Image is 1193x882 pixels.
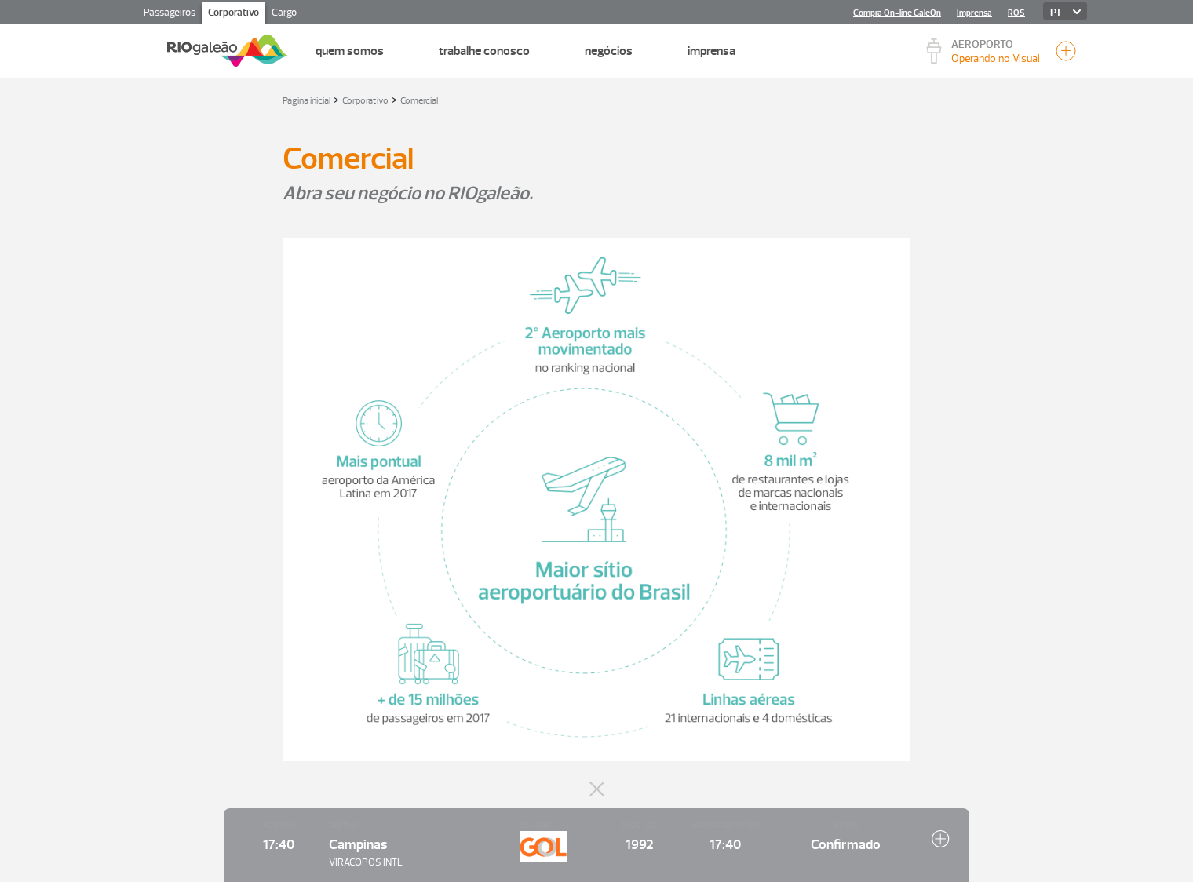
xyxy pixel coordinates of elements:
a: RQS [1008,8,1025,18]
a: Comercial [400,95,438,107]
span: Campinas [329,836,387,853]
span: VIRACOPOS INTL [329,855,504,870]
span: Nº DO VOO [605,820,675,831]
a: Corporativo [342,95,389,107]
a: Negócios [585,43,633,59]
a: Página inicial [283,95,330,107]
a: Trabalhe Conosco [439,43,530,59]
p: Visibilidade de 10000m [951,50,1040,67]
a: Compra On-line GaleOn [853,8,941,18]
span: CIA AÉREA [520,820,589,831]
span: 1992 [605,834,675,855]
p: Abra seu negócio no RIOgaleão. [283,180,910,206]
span: 17:40 [243,834,313,855]
p: AEROPORTO [951,39,1040,50]
a: Imprensa [957,8,992,18]
span: HORÁRIO ESTIMADO [691,820,761,831]
h1: Comercial [283,145,910,172]
span: Confirmado [776,834,916,855]
a: Cargo [265,2,303,27]
a: > [392,90,397,108]
a: Passageiros [137,2,202,27]
img: Comercial%20-%20IMG.png [283,238,910,761]
a: Corporativo [202,2,265,27]
span: HORÁRIO [243,820,313,831]
a: > [334,90,339,108]
a: Quem Somos [316,43,384,59]
span: 17:40 [691,834,761,855]
span: DESTINO [329,820,504,831]
span: STATUS [776,820,916,831]
a: Imprensa [688,43,735,59]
